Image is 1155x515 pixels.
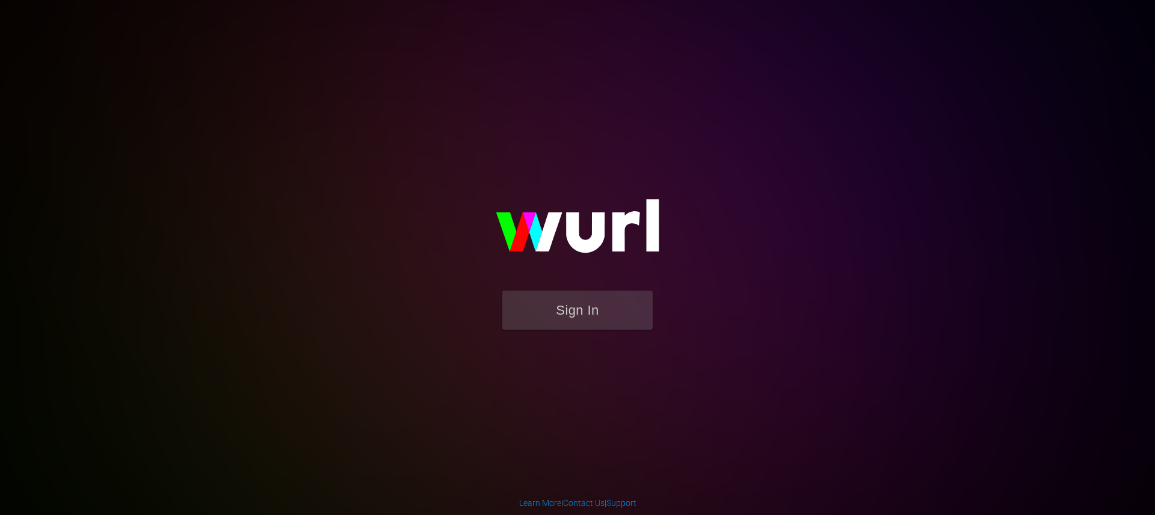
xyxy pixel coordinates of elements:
button: Sign In [502,291,653,330]
img: wurl-logo-on-black-223613ac3d8ba8fe6dc639794a292ebdb59501304c7dfd60c99c58986ef67473.svg [457,173,698,290]
div: | | [519,497,636,509]
a: Contact Us [563,498,605,508]
a: Support [606,498,636,508]
a: Learn More [519,498,561,508]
